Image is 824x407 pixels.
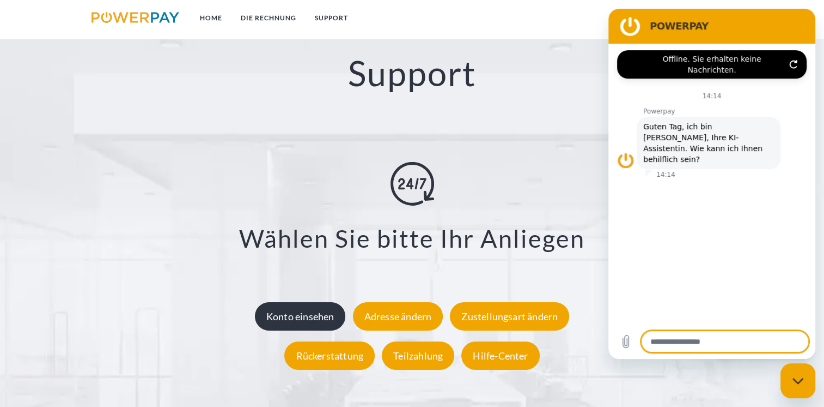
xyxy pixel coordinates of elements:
[55,223,770,253] h3: Wählen Sie bitte Ihr Anliegen
[461,342,539,370] div: Hilfe-Center
[390,161,434,205] img: online-shopping.svg
[282,350,377,362] a: Rückerstattung
[379,350,457,362] a: Teilzahlung
[353,302,443,331] div: Adresse ändern
[350,310,446,322] a: Adresse ändern
[450,302,569,331] div: Zustellungsart ändern
[676,8,710,28] a: agb
[255,302,346,331] div: Konto einsehen
[306,8,357,28] a: SUPPORT
[252,310,349,322] a: Konto einsehen
[41,52,783,95] h2: Support
[382,342,454,370] div: Teilzahlung
[231,8,306,28] a: DIE RECHNUNG
[459,350,542,362] a: Hilfe-Center
[608,9,815,359] iframe: Messaging-Fenster
[447,310,572,322] a: Zustellungsart ändern
[91,12,179,23] img: logo-powerpay.svg
[284,342,375,370] div: Rückerstattung
[780,363,815,398] iframe: Schaltfläche zum Öffnen des Messaging-Fensters; Konversation läuft
[191,8,231,28] a: Home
